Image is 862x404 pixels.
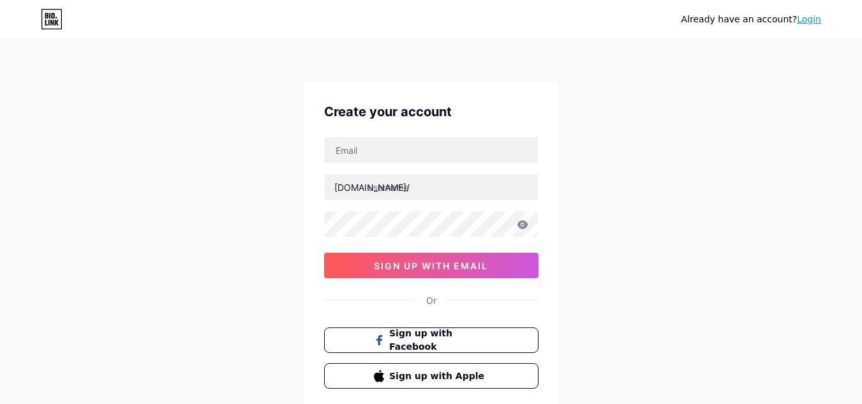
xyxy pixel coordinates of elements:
div: Create your account [324,102,539,121]
div: Or [426,294,436,307]
a: Login [797,14,821,24]
button: Sign up with Apple [324,363,539,389]
div: Already have an account? [681,13,821,26]
span: Sign up with Facebook [389,327,488,354]
span: sign up with email [374,260,488,271]
button: Sign up with Facebook [324,327,539,353]
input: username [325,174,538,200]
input: Email [325,137,538,163]
span: Sign up with Apple [389,370,488,383]
button: sign up with email [324,253,539,278]
div: [DOMAIN_NAME]/ [334,181,410,194]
